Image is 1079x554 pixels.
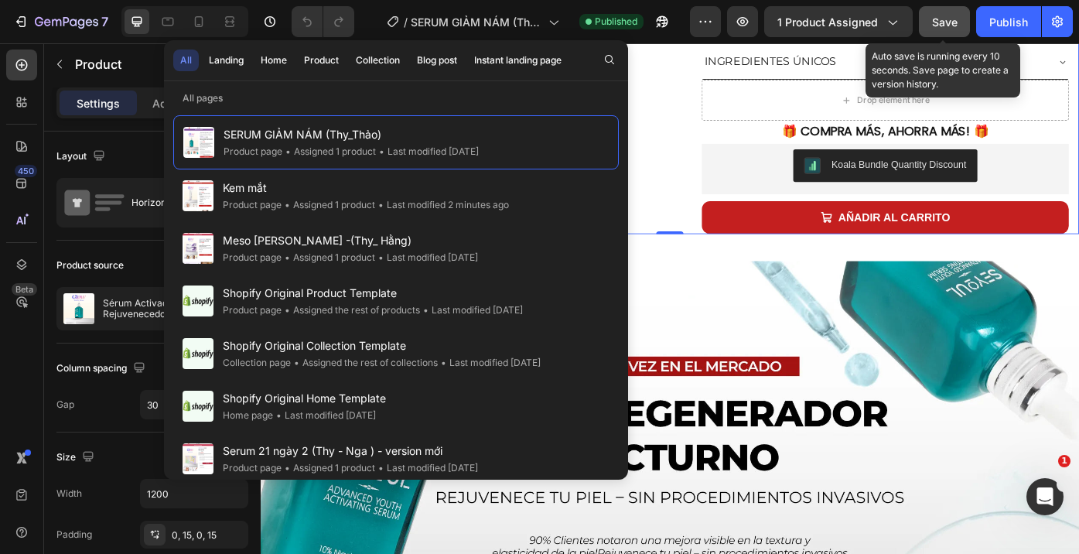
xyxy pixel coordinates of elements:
[103,298,241,320] p: Sérum Activador Rejuvenecedor
[500,179,917,216] button: <span style="font-size:16px;"><strong>AÑADIR AL CARRITO</strong></span>
[223,389,386,408] span: Shopify Original Home Template
[647,129,801,145] div: Koala Bundle Quantity Discount
[467,50,569,71] button: Instant landing page
[56,398,74,412] div: Gap
[15,165,37,177] div: 450
[223,231,478,250] span: Meso [PERSON_NAME] -(Thy_ Hằng)
[223,337,541,355] span: Shopify Original Collection Template
[276,409,282,421] span: •
[223,442,478,460] span: Serum 21 ngày 2 (Thy - Nga ) - version mới
[224,144,282,159] div: Product page
[404,14,408,30] span: /
[223,355,291,371] div: Collection page
[282,250,375,265] div: Assigned 1 product
[223,303,282,318] div: Product page
[209,53,244,67] div: Landing
[777,14,878,30] span: 1 product assigned
[282,197,375,213] div: Assigned 1 product
[976,6,1041,37] button: Publish
[56,447,97,468] div: Size
[294,357,299,368] span: •
[56,258,124,272] div: Product source
[932,15,958,29] span: Save
[261,53,287,67] div: Home
[375,250,478,265] div: Last modified [DATE]
[378,251,384,263] span: •
[202,50,251,71] button: Landing
[223,460,282,476] div: Product page
[604,120,813,157] button: Koala Bundle Quantity Discount
[12,283,37,296] div: Beta
[282,460,375,476] div: Assigned 1 product
[223,179,509,197] span: Kem mắt
[616,129,635,148] img: COGWoM-s-4MDEAE=.png
[349,50,407,71] button: Collection
[131,185,226,221] div: Horizontal
[282,144,376,159] div: Assigned 1 product
[77,95,120,111] p: Settings
[285,462,290,474] span: •
[56,146,108,167] div: Layout
[224,125,479,144] span: SERUM GIẢM NÁM (Thy_Thảo)
[56,487,82,501] div: Width
[141,391,187,419] input: Auto
[441,357,446,368] span: •
[101,12,108,31] p: 7
[410,50,464,71] button: Blog post
[291,355,438,371] div: Assigned the rest of collections
[438,355,541,371] div: Last modified [DATE]
[423,304,429,316] span: •
[1026,478,1064,515] iframe: Intercom live chat
[292,6,354,37] div: Undo/Redo
[1058,455,1070,467] span: 1
[56,358,149,379] div: Column spacing
[356,53,400,67] div: Collection
[6,6,115,37] button: 7
[164,91,628,106] p: All pages
[595,15,637,29] span: Published
[375,197,509,213] div: Last modified 2 minutes ago
[254,50,294,71] button: Home
[379,145,384,157] span: •
[56,528,92,542] div: Padding
[411,14,542,30] span: SERUM GIẢM NÁM (Thy_Thảo)
[180,53,192,67] div: All
[919,6,970,37] button: Save
[261,43,1079,554] iframe: Design area
[304,53,339,67] div: Product
[592,90,826,109] strong: 🎁 Compra más, ahorra más! 🎁
[152,95,205,111] p: Advanced
[223,284,523,303] span: Shopify Original Product Template
[285,145,291,157] span: •
[420,303,523,318] div: Last modified [DATE]
[655,190,782,203] strong: AÑADIR AL CARRITO
[223,250,282,265] div: Product page
[172,528,244,542] div: 0, 15, 0, 15
[764,6,913,37] button: 1 product assigned
[63,293,94,324] img: product feature img
[273,408,376,423] div: Last modified [DATE]
[141,480,248,508] input: Auto
[378,199,384,210] span: •
[173,50,199,71] button: All
[677,58,759,70] div: Drop element here
[285,251,290,263] span: •
[223,197,282,213] div: Product page
[223,408,273,423] div: Home page
[375,460,478,476] div: Last modified [DATE]
[417,53,457,67] div: Blog post
[378,462,384,474] span: •
[282,303,420,318] div: Assigned the rest of products
[474,53,562,67] div: Instant landing page
[376,144,479,159] div: Last modified [DATE]
[285,199,290,210] span: •
[75,55,207,74] p: Product
[989,14,1028,30] div: Publish
[297,50,346,71] button: Product
[285,304,290,316] span: •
